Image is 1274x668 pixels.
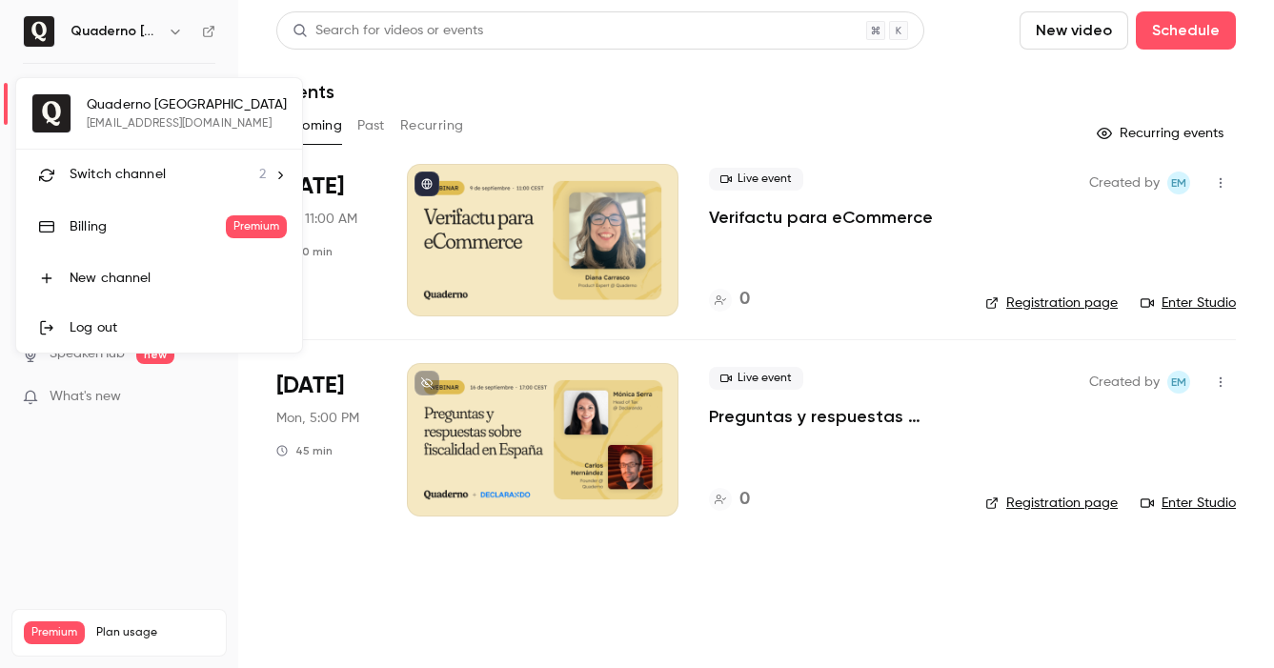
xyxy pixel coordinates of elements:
[70,269,287,288] div: New channel
[259,165,266,185] span: 2
[70,318,287,337] div: Log out
[70,217,226,236] div: Billing
[226,215,288,238] span: Premium
[70,165,166,185] span: Switch channel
